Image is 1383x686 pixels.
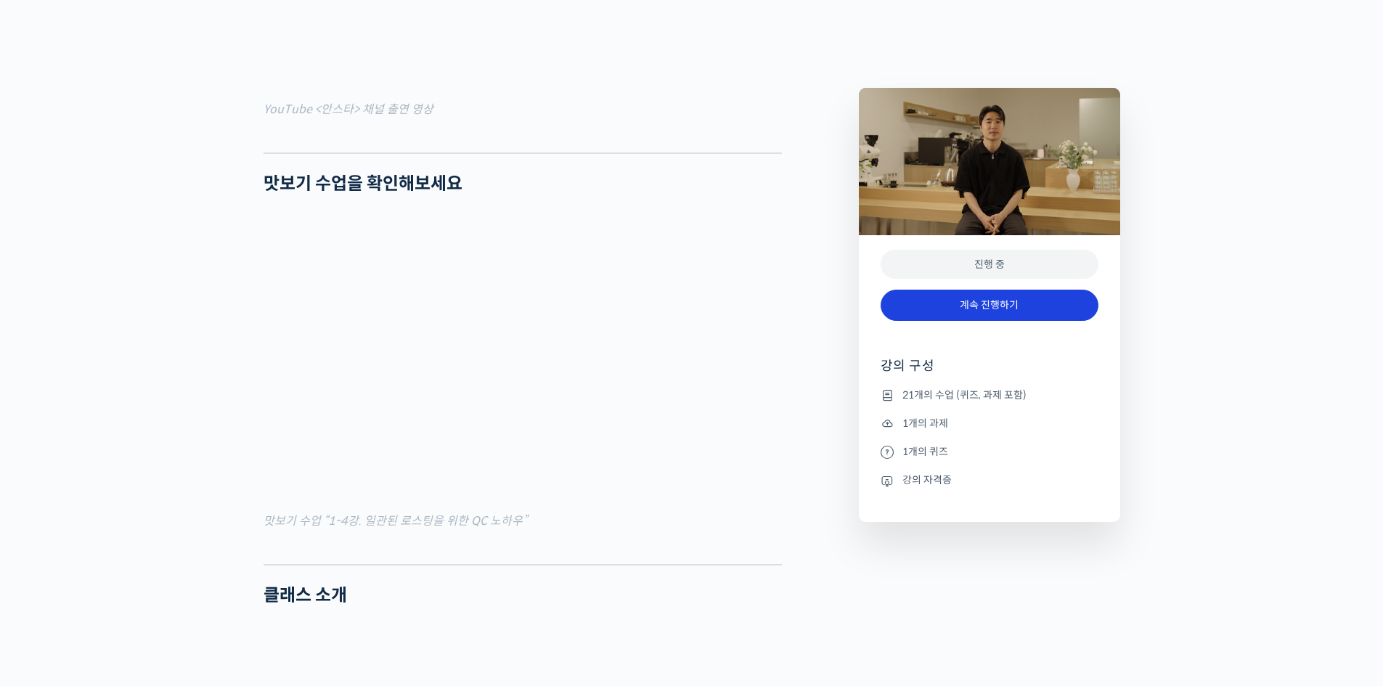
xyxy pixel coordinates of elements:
li: 21개의 수업 (퀴즈, 과제 포함) [881,386,1098,404]
mark: 맛보기 수업 “1-4강. 일관된 로스팅을 위한 QC 노하우” [264,513,527,528]
a: 홈 [4,460,96,497]
li: 1개의 과제 [881,415,1098,432]
div: 진행 중 [881,250,1098,279]
span: 홈 [46,482,54,494]
li: 1개의 퀴즈 [881,443,1098,460]
strong: 맛보기 수업을 확인해보세요 [264,173,462,195]
a: 대화 [96,460,187,497]
h4: 강의 구성 [881,357,1098,386]
a: 계속 진행하기 [881,290,1098,321]
span: 대화 [133,483,150,494]
h2: 클래스 소개 [264,585,782,606]
span: 설정 [224,482,242,494]
a: 설정 [187,460,279,497]
mark: YouTube <안스타> 채널 출연 영상 [264,102,433,117]
li: 강의 자격증 [881,472,1098,489]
